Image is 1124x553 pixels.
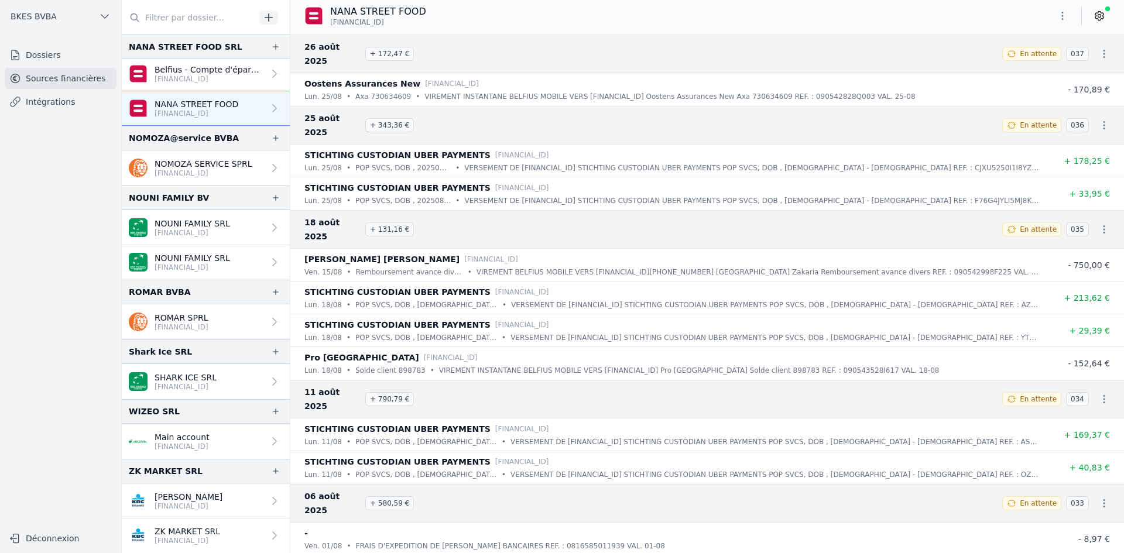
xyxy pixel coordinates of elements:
[304,162,342,174] p: lun. 25/08
[129,64,148,83] img: belfius.png
[155,252,230,264] p: NOUNI FAMILY SRL
[424,91,915,102] p: VIREMENT INSTANTANE BELFIUS MOBILE VERS [FINANCIAL_ID] Oostens Assurances New Axa 730634609 REF. ...
[304,469,342,480] p: lun. 11/08
[304,489,361,517] span: 06 août 2025
[304,299,342,311] p: lun. 18/08
[416,91,420,102] div: •
[304,77,420,91] p: Oostens Assurances New
[355,195,451,207] p: POP SVCS, DOB , 20250818 - 20250824
[1020,225,1057,234] span: En attente
[502,469,506,480] div: •
[129,99,148,118] img: belfius.png
[355,469,497,480] p: POP SVCS, DOB , [DEMOGRAPHIC_DATA] - [DEMOGRAPHIC_DATA]
[304,148,491,162] p: STICHTING CUSTODIAN UBER PAYMENTS
[1078,534,1110,544] span: - 8,97 €
[304,526,308,540] p: -
[495,286,549,298] p: [FINANCIAL_ID]
[155,74,264,84] p: [FINANCIAL_ID]
[155,372,217,383] p: SHARK ICE SRL
[1066,392,1089,406] span: 034
[1020,121,1057,130] span: En attente
[1069,189,1110,198] span: + 33,95 €
[356,266,463,278] p: Remboursement avance divers
[1066,118,1089,132] span: 036
[5,68,116,89] a: Sources financières
[464,195,1040,207] p: VERSEMENT DE [FINANCIAL_ID] STICHTING CUSTODIAN UBER PAYMENTS POP SVCS, DOB , [DEMOGRAPHIC_DATA] ...
[439,365,940,376] p: VIREMENT INSTANTANE BELFIUS MOBILE VERS [FINANCIAL_ID] Pro [GEOGRAPHIC_DATA] Solde client 898783 ...
[129,218,148,237] img: BNP_BE_BUSINESS_GEBABEBB.png
[455,195,460,207] div: •
[1069,326,1110,335] span: + 29,39 €
[347,436,351,448] div: •
[11,11,57,22] span: BKES BVBA
[304,332,342,344] p: lun. 18/08
[347,365,351,376] div: •
[365,118,414,132] span: + 343,36 €
[1064,430,1110,439] span: + 169,37 €
[5,529,116,548] button: Déconnexion
[304,318,491,332] p: STICHTING CUSTODIAN UBER PAYMENTS
[495,456,549,468] p: [FINANCIAL_ID]
[355,332,497,344] p: POP SVCS, DOB , [DEMOGRAPHIC_DATA] - [DEMOGRAPHIC_DATA]
[129,432,148,451] img: ARGENTA_ARSPBE22.png
[347,195,351,207] div: •
[355,436,497,448] p: POP SVCS, DOB , [DEMOGRAPHIC_DATA] - [DEMOGRAPHIC_DATA]
[155,218,230,229] p: NOUNI FAMILY SRL
[347,332,351,344] div: •
[129,372,148,391] img: BNP_BE_BUSINESS_GEBABEBB.png
[365,392,414,406] span: + 790,79 €
[129,464,203,478] div: ZK MARKET SRL
[510,436,1040,448] p: VERSEMENT DE [FINANCIAL_ID] STICHTING CUSTODIAN UBER PAYMENTS POP SVCS, DOB , [DEMOGRAPHIC_DATA] ...
[495,423,549,435] p: [FINANCIAL_ID]
[5,7,116,26] button: BKES BVBA
[304,6,323,25] img: belfius.png
[430,365,434,376] div: •
[155,169,252,178] p: [FINANCIAL_ID]
[155,158,252,170] p: NOMOZA SERVICE SPRL
[304,215,361,243] span: 18 août 2025
[155,312,208,324] p: ROMAR SPRL
[330,5,426,19] p: NANA STREET FOOD
[304,195,342,207] p: lun. 25/08
[129,492,148,510] img: KBC_BRUSSELS_KREDBEBB.png
[155,322,208,332] p: [FINANCIAL_ID]
[1068,359,1110,368] span: - 152,64 €
[304,385,361,413] span: 11 août 2025
[330,18,384,27] span: [FINANCIAL_ID]
[304,540,342,552] p: ven. 01/08
[347,469,351,480] div: •
[424,352,478,363] p: [FINANCIAL_ID]
[122,364,290,399] a: SHARK ICE SRL [FINANCIAL_ID]
[1069,463,1110,472] span: + 40,83 €
[155,502,222,511] p: [FINANCIAL_ID]
[304,252,460,266] p: [PERSON_NAME] [PERSON_NAME]
[129,191,209,205] div: NOUNI FAMILY BV
[155,228,230,238] p: [FINANCIAL_ID]
[365,496,414,510] span: + 580,59 €
[495,182,549,194] p: [FINANCIAL_ID]
[502,332,506,344] div: •
[1064,293,1110,303] span: + 213,62 €
[1068,85,1110,94] span: - 170,89 €
[502,436,506,448] div: •
[155,263,230,272] p: [FINANCIAL_ID]
[1068,260,1110,270] span: - 750,00 €
[304,422,491,436] p: STICHTING CUSTODIAN UBER PAYMENTS
[511,299,1040,311] p: VERSEMENT DE [FINANCIAL_ID] STICHTING CUSTODIAN UBER PAYMENTS POP SVCS, DOB , [DEMOGRAPHIC_DATA] ...
[1020,394,1057,404] span: En attente
[5,44,116,66] a: Dossiers
[464,253,518,265] p: [FINANCIAL_ID]
[510,332,1040,344] p: VERSEMENT DE [FINANCIAL_ID] STICHTING CUSTODIAN UBER PAYMENTS POP SVCS, DOB , [DEMOGRAPHIC_DATA] ...
[155,382,217,391] p: [FINANCIAL_ID]
[155,536,220,545] p: [FINANCIAL_ID]
[304,436,342,448] p: lun. 11/08
[5,91,116,112] a: Intégrations
[155,491,222,503] p: [PERSON_NAME]
[304,455,491,469] p: STICHTING CUSTODIAN UBER PAYMENTS
[495,149,549,161] p: [FINANCIAL_ID]
[510,469,1040,480] p: VERSEMENT DE [FINANCIAL_ID] STICHTING CUSTODIAN UBER PAYMENTS POP SVCS, DOB , [DEMOGRAPHIC_DATA] ...
[304,365,342,376] p: lun. 18/08
[129,404,180,418] div: WIZEO SRL
[155,98,238,110] p: NANA STREET FOOD
[347,299,351,311] div: •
